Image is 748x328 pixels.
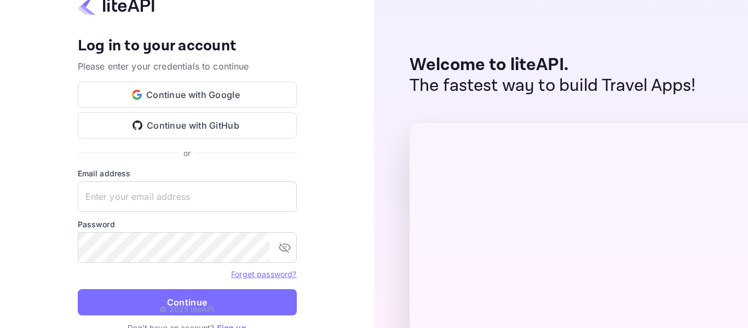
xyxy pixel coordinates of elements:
button: Continue [78,289,297,315]
p: Welcome to liteAPI. [410,55,696,76]
button: toggle password visibility [274,237,296,258]
h4: Log in to your account [78,37,297,56]
p: The fastest way to build Travel Apps! [410,76,696,96]
p: Please enter your credentials to continue [78,60,297,73]
label: Email address [78,168,297,179]
button: Continue with GitHub [78,112,297,139]
label: Password [78,218,297,230]
input: Enter your email address [78,181,297,212]
button: Continue with Google [78,82,297,108]
p: © 2025 liteAPI [159,303,214,315]
a: Forget password? [231,268,296,279]
a: Forget password? [231,269,296,279]
p: or [183,147,191,159]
